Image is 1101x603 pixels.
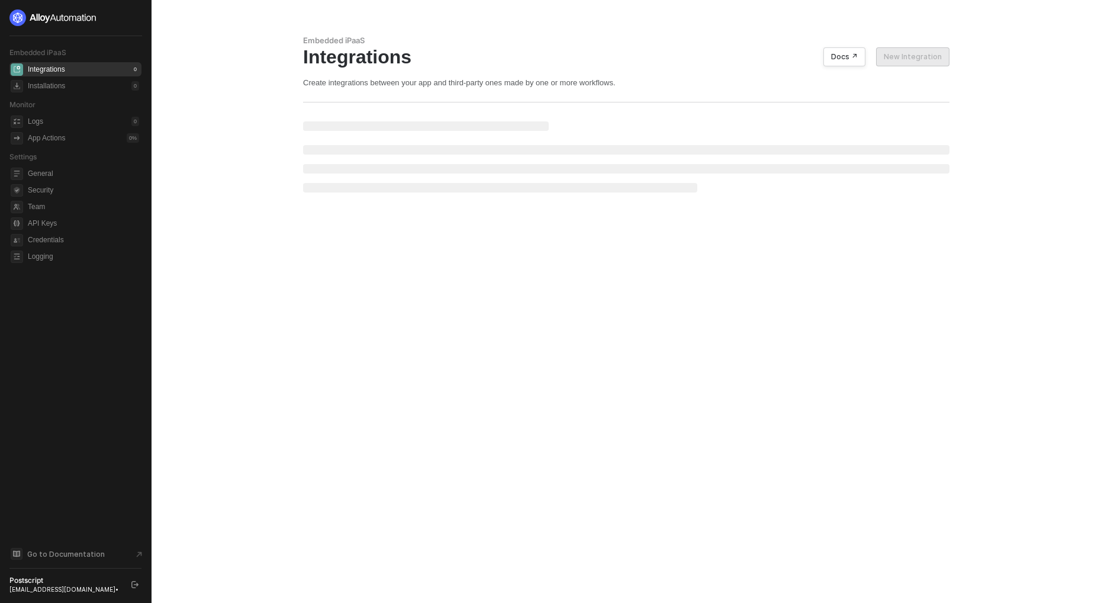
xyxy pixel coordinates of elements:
span: Credentials [28,233,139,247]
img: logo [9,9,97,26]
span: Security [28,183,139,197]
span: Go to Documentation [27,549,105,559]
div: Integrations [303,46,949,68]
div: 0 [131,117,139,126]
div: Installations [28,81,65,91]
span: team [11,201,23,213]
span: Settings [9,152,37,161]
div: 0 [131,81,139,91]
span: logging [11,251,23,263]
span: icon-logs [11,116,23,128]
div: App Actions [28,133,65,143]
span: Monitor [9,100,36,109]
span: api-key [11,217,23,230]
span: icon-app-actions [11,132,23,145]
span: General [28,166,139,181]
span: Logging [28,249,139,264]
span: Embedded iPaaS [9,48,66,57]
span: credentials [11,234,23,246]
div: 0 % [127,133,139,143]
a: logo [9,9,141,26]
div: Postscript [9,576,121,585]
span: general [11,168,23,180]
button: New Integration [876,47,949,66]
span: logout [131,581,139,588]
span: integrations [11,63,23,76]
span: documentation [11,548,22,560]
span: installations [11,80,23,92]
div: Logs [28,117,43,127]
span: document-arrow [133,549,145,560]
div: Docs ↗ [831,52,858,62]
div: Embedded iPaaS [303,36,949,46]
button: Docs ↗ [823,47,865,66]
div: Integrations [28,65,65,75]
span: security [11,184,23,197]
span: Team [28,200,139,214]
span: API Keys [28,216,139,230]
div: 0 [131,65,139,74]
div: [EMAIL_ADDRESS][DOMAIN_NAME] • [9,585,121,594]
div: Create integrations between your app and third-party ones made by one or more workflows. [303,78,949,88]
a: Knowledge Base [9,547,142,561]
